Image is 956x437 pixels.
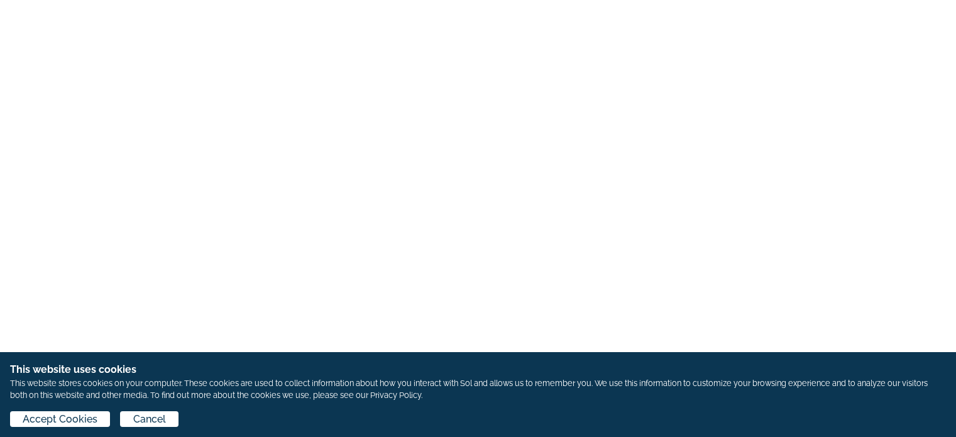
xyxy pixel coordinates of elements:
[10,411,110,427] button: Accept Cookies
[133,412,166,427] span: Cancel
[10,377,946,401] p: This website stores cookies on your computer. These cookies are used to collect information about...
[120,411,178,427] button: Cancel
[10,362,946,377] h1: This website uses cookies
[23,412,97,427] span: Accept Cookies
